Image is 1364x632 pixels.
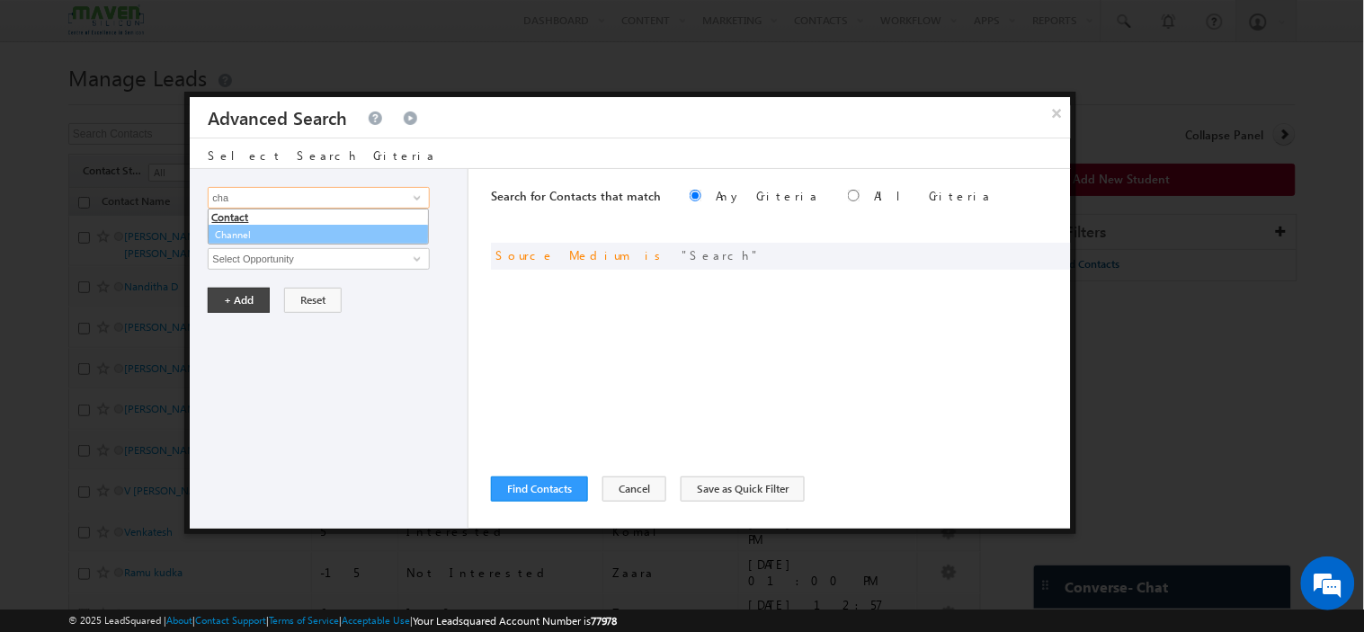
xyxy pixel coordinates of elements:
img: d_60004797649_company_0_60004797649 [31,94,76,118]
a: About [166,614,192,626]
button: Reset [284,288,342,313]
a: Channel [208,225,429,245]
span: Search [682,247,760,263]
span: 77978 [591,614,618,628]
a: Contact Support [195,614,266,626]
span: Search for Contacts that match [491,188,661,203]
a: Show All Items [404,250,426,268]
input: Type to Search [208,248,429,270]
span: © 2025 LeadSquared | | | | | [68,612,618,629]
div: Chat with us now [94,94,302,118]
textarea: Type your message and hit 'Enter' [23,166,328,480]
button: Find Contacts [491,476,588,502]
span: Select Search Criteria [208,147,436,163]
span: Source Medium [495,247,630,263]
label: All Criteria [874,188,992,203]
a: Terms of Service [269,614,339,626]
button: Cancel [602,476,666,502]
span: is [645,247,667,263]
label: Any Criteria [716,188,819,203]
button: + Add [208,288,270,313]
input: Type to Search [208,187,429,209]
a: Show All Items [404,189,426,207]
a: Acceptable Use [342,614,410,626]
li: Contact [209,209,428,226]
button: × [1043,97,1072,129]
div: Minimize live chat window [295,9,338,52]
em: Start Chat [245,495,326,520]
h3: Advanced Search [208,97,347,138]
button: Save as Quick Filter [681,476,805,502]
span: Your Leadsquared Account Number is [413,614,618,628]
